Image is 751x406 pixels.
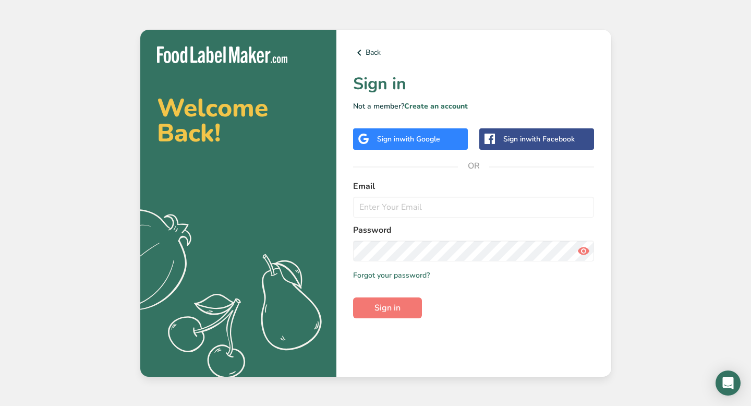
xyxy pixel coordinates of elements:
div: Open Intercom Messenger [716,371,741,396]
p: Not a member? [353,101,595,112]
img: Food Label Maker [157,46,287,64]
input: Enter Your Email [353,197,595,218]
h1: Sign in [353,71,595,97]
span: Sign in [374,302,401,314]
h2: Welcome Back! [157,95,320,146]
span: with Facebook [526,134,575,144]
button: Sign in [353,297,422,318]
div: Sign in [377,134,440,145]
a: Forgot your password? [353,270,430,281]
a: Create an account [404,101,468,111]
label: Email [353,180,595,193]
label: Password [353,224,595,236]
div: Sign in [503,134,575,145]
span: with Google [399,134,440,144]
a: Back [353,46,595,59]
span: OR [458,150,489,182]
